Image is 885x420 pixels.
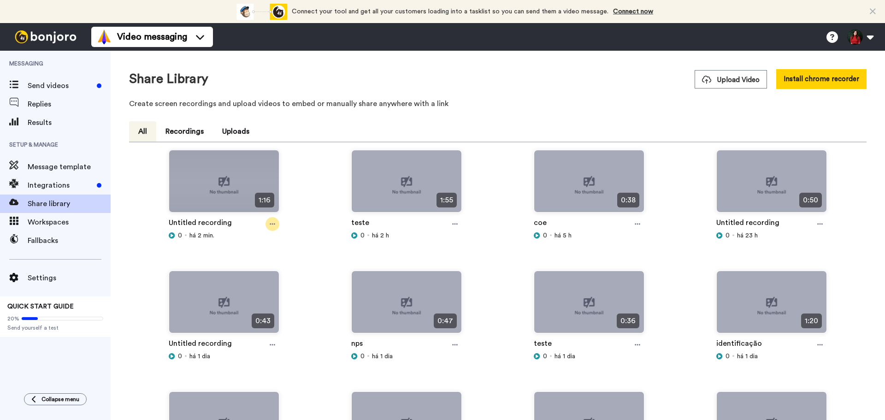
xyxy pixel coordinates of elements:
[117,30,187,43] span: Video messaging
[28,198,111,209] span: Share library
[28,80,93,91] span: Send videos
[717,150,826,220] img: no-thumbnail.jpg
[351,231,462,240] div: há 2 h
[716,352,827,361] div: há 1 dia
[352,150,461,220] img: no-thumbnail.jpg
[156,121,213,142] button: Recordings
[169,271,279,341] img: no-thumbnail.jpg
[702,75,760,85] span: Upload Video
[534,231,644,240] div: há 5 h
[543,231,547,240] span: 0
[129,72,208,86] h1: Share Library
[28,161,111,172] span: Message template
[28,180,93,191] span: Integrations
[776,69,867,89] button: Install chrome recorder
[236,4,287,20] div: animation
[7,315,19,322] span: 20%
[28,272,111,284] span: Settings
[534,150,644,220] img: no-thumbnail.jpg
[28,117,111,128] span: Results
[213,121,259,142] button: Uploads
[434,314,457,328] span: 0:47
[169,231,279,240] div: há 2 min.
[534,217,547,231] a: coe
[129,121,156,142] button: All
[695,70,767,89] button: Upload Video
[534,352,644,361] div: há 1 dia
[28,99,111,110] span: Replies
[801,314,822,328] span: 1:20
[799,193,822,207] span: 0:50
[716,231,827,240] div: há 23 h
[7,303,74,310] span: QUICK START GUIDE
[360,231,365,240] span: 0
[169,217,232,231] a: Untitled recording
[716,217,779,231] a: Untitled recording
[534,338,552,352] a: teste
[169,338,232,352] a: Untitled recording
[534,271,644,341] img: no-thumbnail.jpg
[351,352,462,361] div: há 1 dia
[716,338,762,352] a: identificação
[169,150,279,220] img: no-thumbnail.jpg
[437,193,457,207] span: 1:55
[613,8,653,15] a: Connect now
[178,352,182,361] span: 0
[351,338,363,352] a: nps
[543,352,547,361] span: 0
[252,314,274,328] span: 0:43
[617,314,639,328] span: 0:36
[7,324,103,331] span: Send yourself a test
[255,193,274,207] span: 1:16
[169,352,279,361] div: há 1 dia
[617,193,639,207] span: 0:38
[726,352,730,361] span: 0
[351,217,369,231] a: teste
[292,8,608,15] span: Connect your tool and get all your customers loading into a tasklist so you can send them a video...
[97,30,112,44] img: vm-color.svg
[352,271,461,341] img: no-thumbnail.jpg
[178,231,182,240] span: 0
[28,217,111,228] span: Workspaces
[28,235,111,246] span: Fallbacks
[11,30,80,43] img: bj-logo-header-white.svg
[41,396,79,403] span: Collapse menu
[24,393,87,405] button: Collapse menu
[717,271,826,341] img: no-thumbnail.jpg
[360,352,365,361] span: 0
[726,231,730,240] span: 0
[129,98,867,109] p: Create screen recordings and upload videos to embed or manually share anywhere with a link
